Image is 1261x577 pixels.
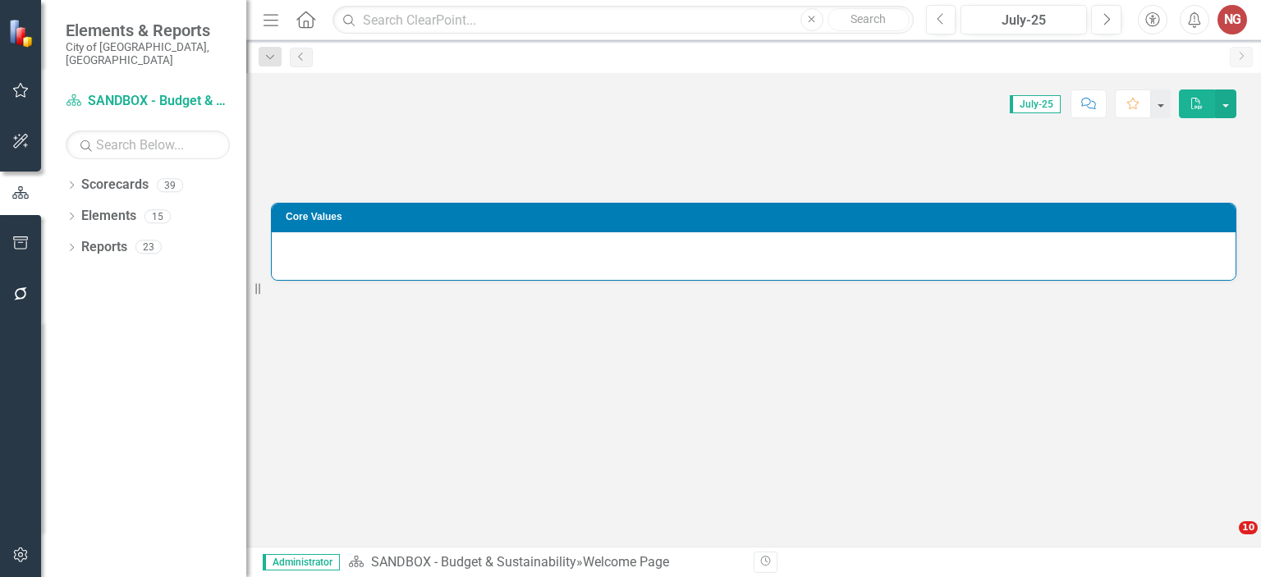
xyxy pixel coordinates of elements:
[66,21,230,40] span: Elements & Reports
[263,554,340,570] span: Administrator
[135,240,162,254] div: 23
[157,178,183,192] div: 39
[1205,521,1245,561] iframe: Intercom live chat
[332,6,913,34] input: Search ClearPoint...
[144,209,171,223] div: 15
[66,131,230,159] input: Search Below...
[66,40,230,67] small: City of [GEOGRAPHIC_DATA], [GEOGRAPHIC_DATA]
[1239,521,1258,534] span: 10
[851,12,886,25] span: Search
[1217,5,1247,34] button: NG
[286,212,1227,222] h3: Core Values
[961,5,1087,34] button: July-25
[1010,95,1061,113] span: July-25
[583,554,669,570] div: Welcome Page
[8,18,37,47] img: ClearPoint Strategy
[81,207,136,226] a: Elements
[966,11,1081,30] div: July-25
[66,92,230,111] a: SANDBOX - Budget & Sustainability
[348,553,741,572] div: »
[371,554,576,570] a: SANDBOX - Budget & Sustainability
[81,238,127,257] a: Reports
[828,8,910,31] button: Search
[81,176,149,195] a: Scorecards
